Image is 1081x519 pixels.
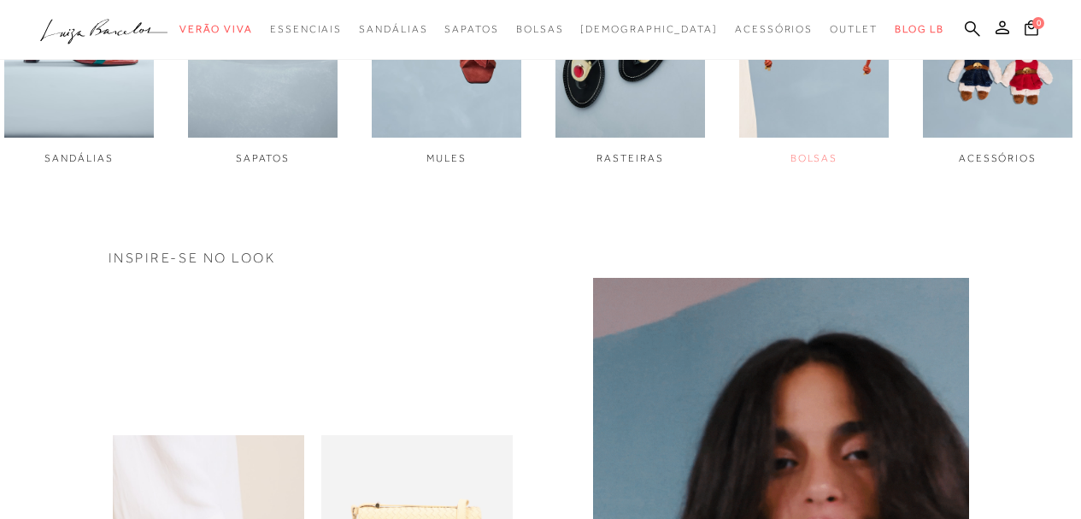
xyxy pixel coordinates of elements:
[179,14,253,45] a: categoryNavScreenReaderText
[1032,17,1044,29] span: 0
[596,152,663,164] span: RASTEIRAS
[359,14,427,45] a: categoryNavScreenReaderText
[735,23,813,35] span: Acessórios
[1019,19,1043,42] button: 0
[580,14,718,45] a: noSubCategoriesText
[359,23,427,35] span: Sandálias
[179,23,253,35] span: Verão Viva
[830,14,878,45] a: categoryNavScreenReaderText
[959,152,1037,164] span: ACESSÓRIOS
[735,14,813,45] a: categoryNavScreenReaderText
[236,152,290,164] span: SAPATOS
[516,23,564,35] span: Bolsas
[270,14,342,45] a: categoryNavScreenReaderText
[580,23,718,35] span: [DEMOGRAPHIC_DATA]
[270,23,342,35] span: Essenciais
[790,152,838,164] span: BOLSAS
[426,152,467,164] span: MULES
[516,14,564,45] a: categoryNavScreenReaderText
[895,23,944,35] span: BLOG LB
[895,14,944,45] a: BLOG LB
[44,152,113,164] span: SANDÁLIAS
[830,23,878,35] span: Outlet
[444,23,498,35] span: Sapatos
[109,251,973,265] h3: INSPIRE-SE NO LOOK
[444,14,498,45] a: categoryNavScreenReaderText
